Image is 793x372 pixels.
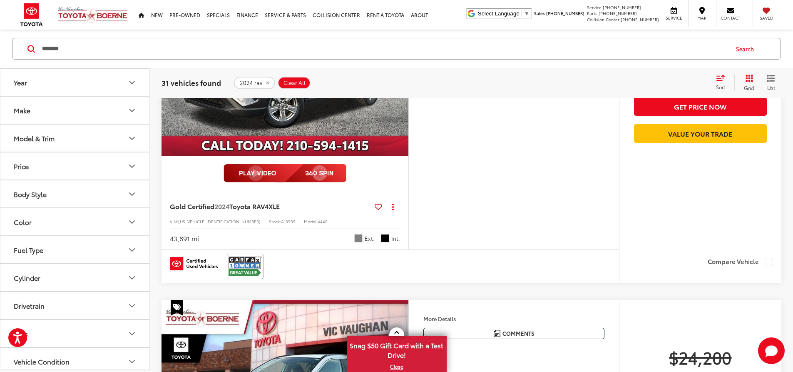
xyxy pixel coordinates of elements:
div: Model & Trim [127,133,137,143]
span: Grid [744,84,754,91]
div: Color [127,217,137,227]
div: Year [14,78,27,86]
span: Stock: [269,218,281,225]
div: Make [14,106,30,114]
a: Select Language​ [478,10,529,17]
label: Compare Vehicle [708,258,773,266]
span: Service [587,4,602,10]
span: VIN: [170,218,178,225]
button: Search [728,38,766,59]
svg: Start Chat [758,337,785,364]
input: Search by Make, Model, or Keyword [41,39,728,59]
span: Sort [716,83,725,90]
div: Drivetrain [127,301,137,311]
span: 31 vehicles found [162,77,221,87]
img: Vic Vaughan Toyota of Boerne [57,6,128,23]
div: Fuel Type [14,246,43,254]
span: Sales [534,10,545,16]
button: Select sort value [712,74,734,91]
div: Year [127,77,137,87]
a: Gold Certified2024Toyota RAV4XLE [170,202,371,211]
span: $24,200 [634,347,767,367]
div: Model & Trim [14,134,55,142]
span: Ext. [365,235,375,242]
button: List View [761,74,781,91]
div: 43,891 mi [170,234,199,243]
img: full motion video [224,164,346,182]
span: Parts [587,10,597,16]
button: Clear All [278,76,311,89]
button: ColorColor [0,208,150,235]
span: Contact [721,15,740,21]
span: Toyota RAV4 [229,201,268,211]
div: Vehicle Condition [127,357,137,367]
button: Fuel TypeFuel Type [0,236,150,263]
div: Price [14,162,29,170]
span: A10939 [281,218,296,225]
span: [PHONE_NUMBER] [621,16,659,22]
img: Toyota Certified Used Vehicles [170,257,218,270]
button: Get Price Now [634,97,767,116]
div: Price [127,161,137,171]
div: Make [127,105,137,115]
button: remove 2024%20rav [234,76,275,89]
div: Tags [127,329,137,339]
span: Saved [757,15,776,21]
img: Comments [494,330,500,337]
div: Drivetrain [14,302,45,310]
button: Actions [385,199,400,214]
span: [US_VEHICLE_IDENTIFICATION_NUMBER] [178,218,261,225]
span: Black [381,234,389,242]
button: Body StyleBody Style [0,180,150,207]
span: [PHONE_NUMBER] [599,10,637,16]
span: Comments [502,330,534,337]
button: YearYear [0,69,150,96]
span: Service [664,15,683,21]
span: Int. [391,235,400,242]
span: Model: [304,218,318,225]
span: 2024 [214,201,229,211]
span: Gold Certified [170,201,214,211]
div: Cylinder [14,274,40,282]
span: Map [693,15,711,21]
div: Vehicle Condition [14,357,70,365]
span: [PHONE_NUMBER] [603,4,641,10]
span: 4440 [318,218,328,225]
div: Body Style [14,190,47,198]
button: CylinderCylinder [0,264,150,291]
div: Body Style [127,189,137,199]
span: Clear All [283,79,306,86]
button: MakeMake [0,97,150,124]
div: Fuel Type [127,245,137,255]
h4: More Details [423,316,604,322]
span: 2024 rav [240,79,262,86]
span: Snag $50 Gift Card with a Test Drive! [348,337,446,362]
span: List [767,83,775,90]
a: Value Your Trade [634,124,767,143]
button: DrivetrainDrivetrain [0,292,150,319]
span: Magnetic Gray [354,234,363,242]
span: dropdown dots [392,203,394,210]
button: Toggle Chat Window [758,337,785,364]
span: ▼ [524,10,529,17]
button: Grid View [734,74,761,91]
span: [PHONE_NUMBER] [546,10,584,16]
div: Cylinder [127,273,137,283]
button: Model & TrimModel & Trim [0,125,150,152]
span: Collision Center [587,16,619,22]
div: Color [14,218,32,226]
span: Special [171,300,183,316]
img: View CARFAX report [229,255,262,277]
button: TagsTags [0,320,150,347]
button: PricePrice [0,152,150,180]
span: XLE [268,201,280,211]
span: Select Language [478,10,520,17]
button: Comments [423,328,604,339]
